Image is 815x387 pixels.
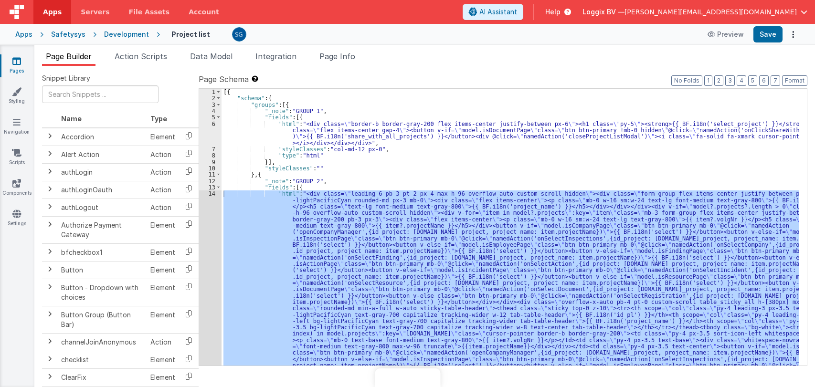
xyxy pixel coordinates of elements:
[199,171,222,178] div: 11
[199,114,222,120] div: 5
[129,7,170,17] span: File Assets
[147,261,179,279] td: Element
[150,115,167,123] span: Type
[199,165,222,171] div: 10
[582,7,807,17] button: Loggix BV — [PERSON_NAME][EMAIL_ADDRESS][DOMAIN_NAME]
[479,7,517,17] span: AI Assistant
[190,52,233,61] span: Data Model
[147,279,179,306] td: Element
[81,7,109,17] span: Servers
[57,199,147,216] td: authLogout
[319,52,355,61] span: Page Info
[702,27,750,42] button: Preview
[147,199,179,216] td: Action
[199,73,249,85] span: Page Schema
[624,7,797,17] span: [PERSON_NAME][EMAIL_ADDRESS][DOMAIN_NAME]
[714,75,723,86] button: 2
[147,306,179,333] td: Element
[199,159,222,165] div: 9
[57,128,147,146] td: Accordion
[57,279,147,306] td: Button - Dropdown with choices
[255,52,296,61] span: Integration
[199,95,222,101] div: 2
[748,75,757,86] button: 5
[57,146,147,163] td: Alert Action
[57,163,147,181] td: authLogin
[57,181,147,199] td: authLoginOauth
[147,333,179,351] td: Action
[463,4,523,20] button: AI Assistant
[545,7,561,17] span: Help
[61,115,82,123] span: Name
[725,75,735,86] button: 3
[233,28,246,41] img: 385c22c1e7ebf23f884cbf6fb2c72b80
[42,73,90,83] span: Snippet Library
[771,75,780,86] button: 7
[199,152,222,158] div: 8
[147,216,179,243] td: Element
[582,7,624,17] span: Loggix BV —
[199,178,222,184] div: 12
[57,261,147,279] td: Button
[57,216,147,243] td: Authorize Payment Gateway
[199,108,222,114] div: 4
[57,243,147,261] td: bfcheckbox1
[759,75,769,86] button: 6
[786,28,800,41] button: Options
[199,146,222,152] div: 7
[753,26,783,42] button: Save
[199,184,222,190] div: 13
[171,31,210,38] h4: Project list
[104,30,149,39] div: Development
[199,102,222,108] div: 3
[671,75,702,86] button: No Folds
[43,7,62,17] span: Apps
[57,333,147,351] td: channelJoinAnonymous
[42,85,159,103] input: Search Snippets ...
[115,52,167,61] span: Action Scripts
[57,351,147,368] td: checklist
[147,243,179,261] td: Element
[57,306,147,333] td: Button Group (Button Bar)
[147,351,179,368] td: Element
[147,128,179,146] td: Element
[147,181,179,199] td: Action
[704,75,712,86] button: 1
[737,75,746,86] button: 4
[46,52,92,61] span: Page Builder
[199,89,222,95] div: 1
[147,146,179,163] td: Action
[782,75,807,86] button: Format
[147,163,179,181] td: Action
[51,30,85,39] div: Safetysys
[15,30,32,39] div: Apps
[57,368,147,386] td: ClearFix
[199,121,222,146] div: 6
[147,368,179,386] td: Element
